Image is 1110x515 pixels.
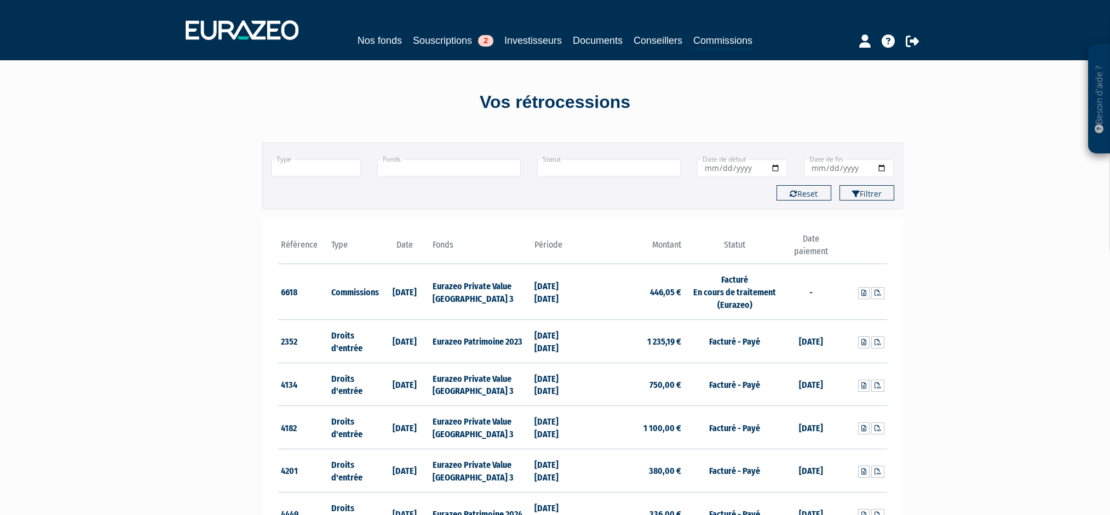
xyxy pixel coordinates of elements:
td: 1 235,19 € [583,319,684,363]
td: Eurazeo Private Value [GEOGRAPHIC_DATA] 3 [430,264,531,320]
td: Facturé En cours de traitement (Eurazeo) [684,264,785,320]
td: 4134 [278,363,329,406]
button: Filtrer [839,185,894,201]
a: Investisseurs [504,33,562,48]
td: [DATE] [379,363,430,406]
img: 1732889491-logotype_eurazeo_blanc_rvb.png [186,20,298,40]
td: [DATE] [DATE] [532,264,583,320]
a: Conseillers [634,33,682,48]
td: [DATE] [379,264,430,320]
td: Eurazeo Private Value [GEOGRAPHIC_DATA] 3 [430,449,531,492]
td: 2352 [278,319,329,363]
td: Droits d'entrée [329,363,379,406]
th: Référence [278,233,329,264]
td: [DATE] [DATE] [532,449,583,492]
td: [DATE] [379,449,430,492]
td: 4182 [278,406,329,449]
td: 446,05 € [583,264,684,320]
th: Date paiement [785,233,836,264]
td: Eurazeo Private Value [GEOGRAPHIC_DATA] 3 [430,406,531,449]
td: [DATE] [DATE] [532,319,583,363]
td: Eurazeo Private Value [GEOGRAPHIC_DATA] 3 [430,363,531,406]
th: Type [329,233,379,264]
td: 750,00 € [583,363,684,406]
th: Statut [684,233,785,264]
td: Facturé - Payé [684,319,785,363]
td: [DATE] [785,363,836,406]
td: Commissions [329,264,379,320]
td: Droits d'entrée [329,449,379,492]
td: [DATE] [DATE] [532,406,583,449]
td: [DATE] [379,406,430,449]
td: Droits d'entrée [329,319,379,363]
th: Date [379,233,430,264]
td: Facturé - Payé [684,449,785,492]
td: Facturé - Payé [684,406,785,449]
div: Vos rétrocessions [243,90,867,115]
td: 1 100,00 € [583,406,684,449]
a: Commissions [693,33,752,50]
th: Fonds [430,233,531,264]
td: 4201 [278,449,329,492]
td: Droits d'entrée [329,406,379,449]
td: [DATE] [379,319,430,363]
td: - [785,264,836,320]
a: Nos fonds [358,33,402,48]
td: [DATE] [785,319,836,363]
td: Eurazeo Patrimoine 2023 [430,319,531,363]
p: Besoin d'aide ? [1093,50,1106,148]
th: Période [532,233,583,264]
td: 380,00 € [583,449,684,492]
span: 2 [478,35,493,47]
a: Souscriptions2 [413,33,493,48]
td: [DATE] [785,449,836,492]
td: 6618 [278,264,329,320]
td: [DATE] [785,406,836,449]
th: Montant [583,233,684,264]
button: Reset [777,185,831,201]
a: Documents [573,33,623,48]
td: [DATE] [DATE] [532,363,583,406]
td: Facturé - Payé [684,363,785,406]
